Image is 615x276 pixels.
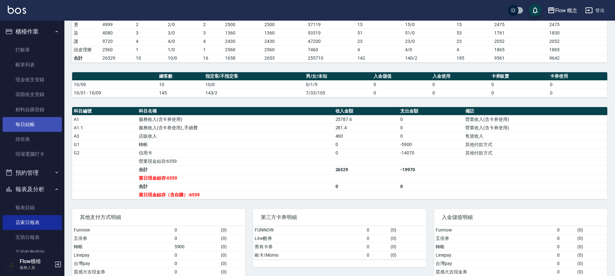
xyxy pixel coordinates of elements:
td: 合計 [137,165,334,174]
td: ( 0 ) [389,226,426,234]
th: 指定客/不指定客 [204,72,305,81]
td: 9642 [548,54,607,62]
td: 台灣pay [72,259,173,268]
td: 1360 [263,29,306,37]
td: 0 [555,234,576,242]
td: 0 [555,259,576,268]
td: 0 [548,89,607,97]
div: Flow 概念 [555,6,578,15]
a: 互助日報表 [3,230,62,245]
td: 281.4 [334,123,399,132]
td: Linepay [434,251,555,259]
td: 服務收入(含卡券使用)_手續費 [137,123,334,132]
td: ( 0 ) [576,226,607,234]
td: 1360 [223,29,263,37]
td: 2 [134,20,166,29]
td: -19970 [399,165,464,174]
td: 4 [455,45,493,54]
a: 報表目錄 [3,200,62,215]
td: -5900 [399,140,464,149]
td: ( 0 ) [219,268,245,276]
td: 0 [334,140,399,149]
td: 2430 [263,37,306,45]
td: 0 [173,251,219,259]
td: 1658 [223,54,263,62]
td: 0 [555,242,576,251]
table: a dense table [253,226,426,260]
td: 2653 [263,54,306,62]
button: save [529,4,542,17]
td: 23 [356,37,403,45]
td: 47200 [306,37,355,45]
td: 服務收入(含卡券使用) [137,115,334,123]
td: 頭皮理療 [72,45,101,54]
td: 其他付款方式 [464,140,607,149]
td: 53 [455,29,493,37]
td: 0 [548,80,607,89]
h5: Flow櫃檯 [20,258,52,265]
td: -14070 [399,149,464,157]
td: 0 [555,251,576,259]
td: 7460 [306,45,355,54]
td: A1 [72,115,137,123]
td: 1 / 0 [166,45,202,54]
td: 營業現金結存:6559 [137,157,334,165]
td: 0 [173,234,219,242]
td: 26529 [334,165,399,174]
a: 打帳單 [3,43,62,57]
td: 185 [455,54,493,62]
a: 帳單列表 [3,57,62,72]
td: 4 / 0 [403,45,455,54]
td: 143/2 [204,89,305,97]
a: 互助點數明細 [3,245,62,260]
td: 9720 [101,37,134,45]
th: 備註 [464,107,607,115]
td: 10/0 [166,54,202,62]
td: 0 [365,234,389,242]
td: 店販收入 [137,132,334,140]
td: ( 0 ) [576,251,607,259]
td: 0 [431,80,490,89]
td: ( 0 ) [219,226,245,234]
td: 1865 [493,45,548,54]
p: 服務人員 [20,265,52,271]
td: 51 [356,29,403,37]
td: 7/33/105 [304,89,372,97]
td: 10/0 [204,80,305,89]
td: 10/09 [72,80,157,89]
td: 轉帳 [72,242,173,251]
td: 145 [157,89,204,97]
th: 收入金額 [334,107,399,115]
td: 25787.6 [334,115,399,123]
td: 23 [455,37,493,45]
td: ( 0 ) [219,251,245,259]
td: 15 [455,20,493,29]
a: 排班表 [3,132,62,147]
td: 3 [134,29,166,37]
button: 報表及分析 [3,181,62,198]
button: 登出 [582,5,607,16]
td: 9561 [493,54,548,62]
td: ( 0 ) [219,234,245,242]
td: ( 0 ) [576,259,607,268]
td: G2 [72,149,137,157]
td: 3 [202,29,223,37]
button: Flow 概念 [545,4,580,17]
td: 轉帳 [137,140,334,149]
td: 0 [431,89,490,97]
td: 4 / 0 [166,37,202,45]
td: A1.1 [72,123,137,132]
td: 10 [134,54,166,62]
th: 總客數 [157,72,204,81]
td: ( 0 ) [576,234,607,242]
td: 2500 [223,20,263,29]
td: Funnow [434,226,555,234]
td: 0 [372,89,431,97]
td: 140/2 [403,54,455,62]
a: 材料自購登錄 [3,102,62,117]
th: 入金使用 [431,72,490,81]
td: 2560 [223,45,263,54]
a: 高階收支登錄 [3,87,62,102]
table: a dense table [72,72,607,97]
td: FUNNOW [253,226,365,234]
